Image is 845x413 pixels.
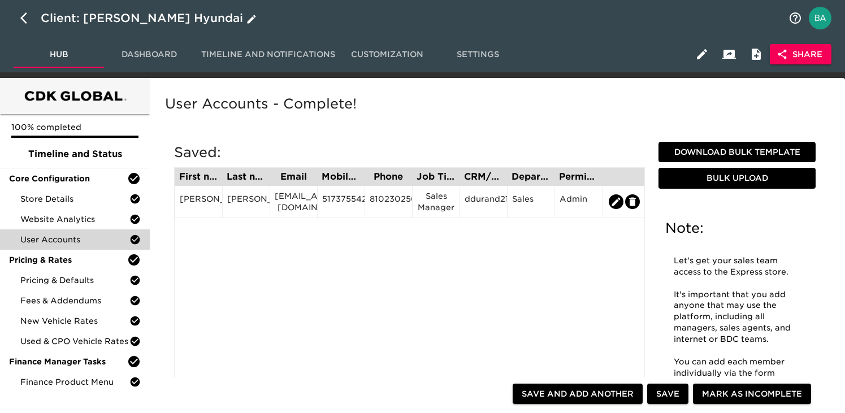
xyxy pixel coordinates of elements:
div: [PERSON_NAME] [180,193,218,210]
span: Pricing & Rates [9,254,127,266]
div: ddurand21143 [465,193,502,210]
button: Save [647,384,688,405]
p: 100% completed [11,121,138,133]
div: Department [512,172,550,181]
img: Profile [809,7,831,29]
button: Save and Add Another [513,384,643,405]
div: Permission Set [559,172,597,181]
span: Store Details [20,193,129,205]
span: Bulk Upload [663,171,811,185]
span: Download Bulk Template [663,145,811,159]
span: New Vehicle Rates [20,315,129,327]
div: CRM/User ID [464,172,502,181]
div: Mobile Phone [322,172,360,181]
span: Finance Manager Tasks [9,356,127,367]
div: Phone [369,172,408,181]
div: 5173755422 [322,193,360,210]
span: Save [656,387,679,401]
span: Hub [20,47,97,62]
span: Mark as Incomplete [702,387,802,401]
div: Client: [PERSON_NAME] Hyundai [41,9,259,27]
div: Sales [512,193,550,210]
div: [PERSON_NAME] [227,193,265,210]
button: Mark as Incomplete [693,384,811,405]
span: Settings [439,47,516,62]
button: Download Bulk Template [658,142,816,163]
h5: Saved: [174,144,645,162]
button: Internal Notes and Comments [743,41,770,68]
div: [EMAIL_ADDRESS][DOMAIN_NAME] [275,190,313,213]
button: Client View [716,41,743,68]
span: Timeline and Notifications [201,47,335,62]
span: Fees & Addendums [20,295,129,306]
p: Let's get your sales team access to the Express store. [674,255,800,278]
span: User Accounts [20,234,129,245]
span: Website Analytics [20,214,129,225]
span: Share [779,47,822,62]
p: It's important that you add anyone that may use the platform, including all managers, sales agent... [674,289,800,345]
span: Finance Product Menu [20,376,129,388]
span: Timeline and Status [9,147,141,161]
span: Customization [349,47,426,62]
button: notifications [782,5,809,32]
span: Dashboard [111,47,188,62]
button: Bulk Upload [658,168,816,189]
div: 8102302500 [370,193,408,210]
div: Admin [560,193,597,210]
div: First name [179,172,218,181]
button: Share [770,44,831,65]
button: edit [625,194,640,209]
button: edit [609,194,623,209]
div: Last name [227,172,265,181]
span: Pricing & Defaults [20,275,129,286]
div: Email [274,172,313,181]
span: Core Configuration [9,173,127,184]
h5: User Accounts - Complete! [165,95,825,113]
p: You can add each member individually via the form below, or upload a bulk file using the tools to... [674,357,800,402]
div: Job Title [417,172,455,181]
span: Save and Add Another [522,387,634,401]
h5: Note: [665,219,809,237]
div: Sales Manager [417,190,455,213]
span: Used & CPO Vehicle Rates [20,336,129,347]
button: Edit Hub [688,41,716,68]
